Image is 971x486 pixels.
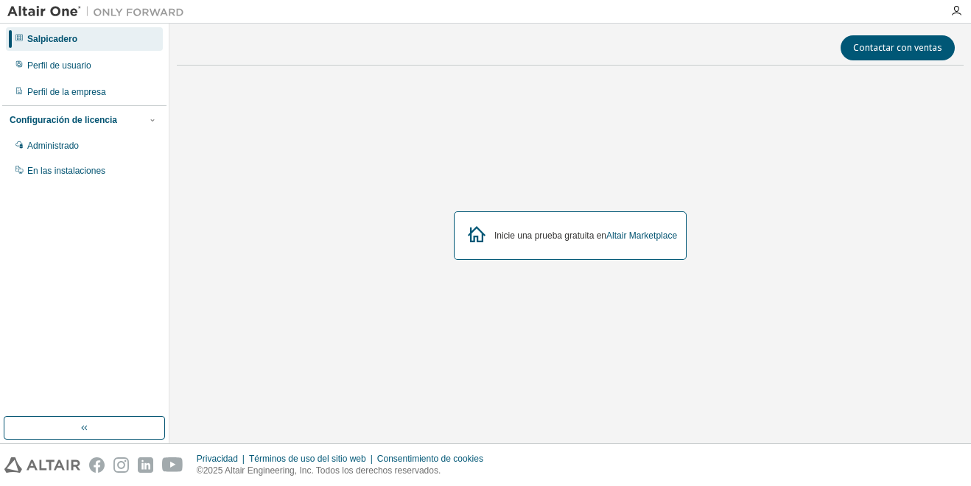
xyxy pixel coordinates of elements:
div: En las instalaciones [27,165,105,177]
div: Administrado [27,140,79,152]
div: Configuración de licencia [10,114,117,126]
img: Altair Uno [7,4,192,19]
div: Términos de uso del sitio web [249,453,377,465]
a: Altair Marketplace [606,230,677,241]
img: linkedin.svg [138,457,153,473]
img: altair_logo.svg [4,457,80,473]
button: Contactar con ventas [841,35,955,60]
div: Privacidad [197,453,249,465]
div: Salpicadero [27,33,77,45]
img: facebook.svg [89,457,105,473]
div: Inicie una prueba gratuita en [494,230,677,242]
div: Perfil de la empresa [27,86,106,98]
font: 2025 Altair Engineering, Inc. Todos los derechos reservados. [203,465,441,476]
img: instagram.svg [113,457,129,473]
img: youtube.svg [162,457,183,473]
div: Consentimiento de cookies [377,453,492,465]
p: © [197,465,492,477]
div: Perfil de usuario [27,60,91,71]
